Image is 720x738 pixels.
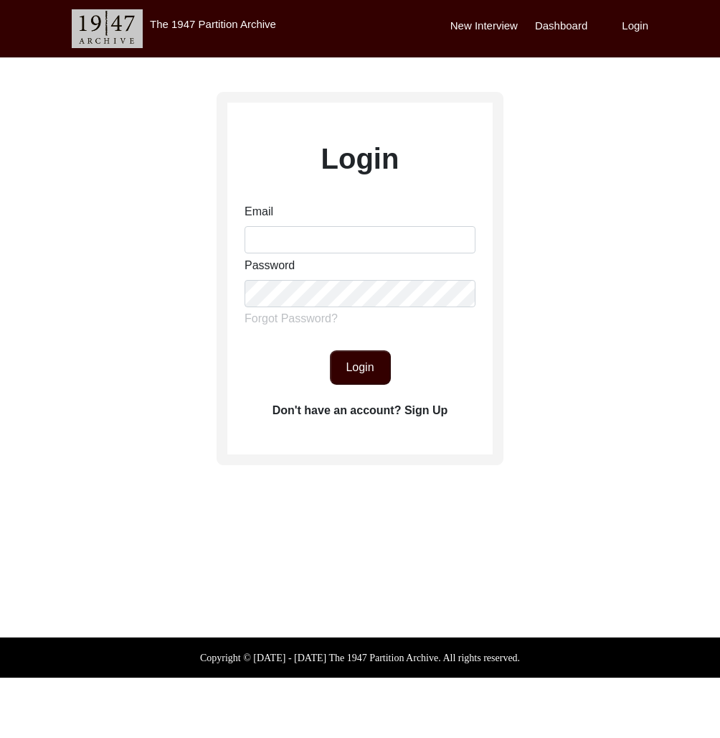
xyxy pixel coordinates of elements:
label: Login [622,18,648,34]
label: Login [321,137,399,180]
label: Email [245,203,273,220]
label: Don't have an account? Sign Up [273,402,448,419]
label: Copyright © [DATE] - [DATE] The 1947 Partition Archive. All rights reserved. [200,650,520,665]
label: New Interview [450,18,518,34]
label: Password [245,257,295,274]
label: Dashboard [535,18,587,34]
button: Login [330,350,391,385]
label: Forgot Password? [245,310,338,327]
img: header-logo.png [72,9,143,48]
label: The 1947 Partition Archive [150,18,276,30]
